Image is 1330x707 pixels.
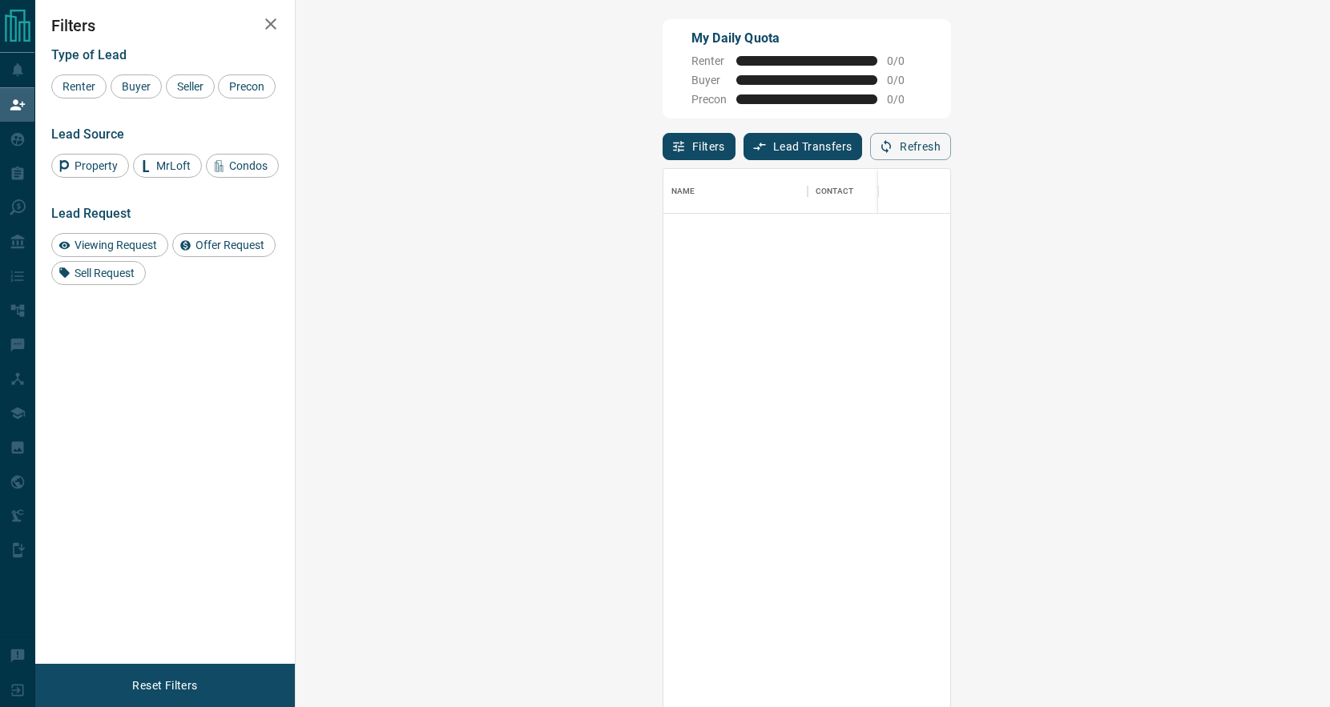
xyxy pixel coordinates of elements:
[663,169,808,214] div: Name
[744,133,863,160] button: Lead Transfers
[206,154,279,178] div: Condos
[51,206,131,221] span: Lead Request
[171,80,209,93] span: Seller
[691,74,727,86] span: Buyer
[190,239,270,251] span: Offer Request
[808,169,936,214] div: Contact
[151,159,196,172] span: MrLoft
[218,74,276,98] div: Precon
[172,233,276,257] div: Offer Request
[691,93,727,106] span: Precon
[57,80,101,93] span: Renter
[663,133,736,160] button: Filters
[51,16,279,35] h2: Filters
[51,154,129,178] div: Property
[69,267,140,279] span: Sell Request
[133,154,202,178] div: MrLoft
[691,54,727,67] span: Renter
[691,29,922,48] p: My Daily Quota
[51,233,168,257] div: Viewing Request
[69,159,123,172] span: Property
[887,54,922,67] span: 0 / 0
[887,74,922,86] span: 0 / 0
[51,47,127,62] span: Type of Lead
[887,93,922,106] span: 0 / 0
[224,80,270,93] span: Precon
[671,169,695,214] div: Name
[51,74,107,98] div: Renter
[69,239,163,251] span: Viewing Request
[816,169,853,214] div: Contact
[224,159,273,172] span: Condos
[122,672,208,699] button: Reset Filters
[51,261,146,285] div: Sell Request
[111,74,162,98] div: Buyer
[166,74,215,98] div: Seller
[51,127,124,142] span: Lead Source
[870,133,951,160] button: Refresh
[116,80,156,93] span: Buyer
